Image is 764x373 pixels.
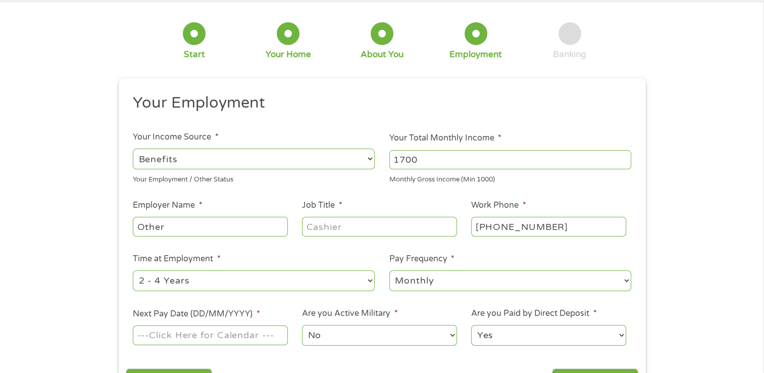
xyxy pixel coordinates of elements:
input: 1800 [389,150,631,169]
div: Your Home [266,49,311,60]
input: (231) 754-4010 [471,217,626,236]
label: Employer Name [133,200,202,211]
label: Your Total Monthly Income [389,133,501,144]
input: Cashier [302,217,456,236]
input: ---Click Here for Calendar --- [133,325,287,345]
label: Are you Active Military [302,308,397,319]
label: Time at Employment [133,254,220,264]
label: Pay Frequency [389,254,454,264]
label: Job Title [302,200,342,211]
div: About You [361,49,403,60]
label: Work Phone [471,200,526,211]
div: Banking [553,49,586,60]
div: Start [184,49,205,60]
div: Your Employment / Other Status [133,171,375,185]
h2: Your Employment [133,93,624,113]
label: Next Pay Date (DD/MM/YYYY) [133,309,260,319]
input: Walmart [133,217,287,236]
div: Employment [449,49,502,60]
label: Are you Paid by Direct Deposit [471,308,596,319]
div: Monthly Gross Income (Min 1000) [389,171,631,185]
label: Your Income Source [133,132,218,143]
